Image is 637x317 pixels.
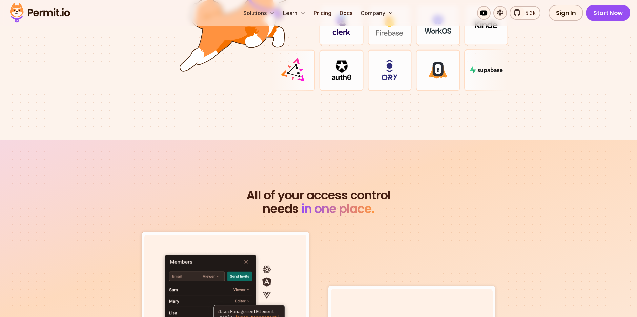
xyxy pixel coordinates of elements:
button: Solutions [241,6,278,20]
a: Start Now [586,5,630,21]
span: in one place. [301,200,374,217]
span: All of your access control [123,189,514,202]
h2: needs [123,189,514,216]
span: 5.3k [521,9,536,17]
img: Permit logo [7,1,73,24]
a: Pricing [311,6,334,20]
a: Sign In [549,5,583,21]
button: Learn [280,6,308,20]
a: 5.3k [510,6,540,20]
a: Docs [337,6,355,20]
button: Company [358,6,396,20]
